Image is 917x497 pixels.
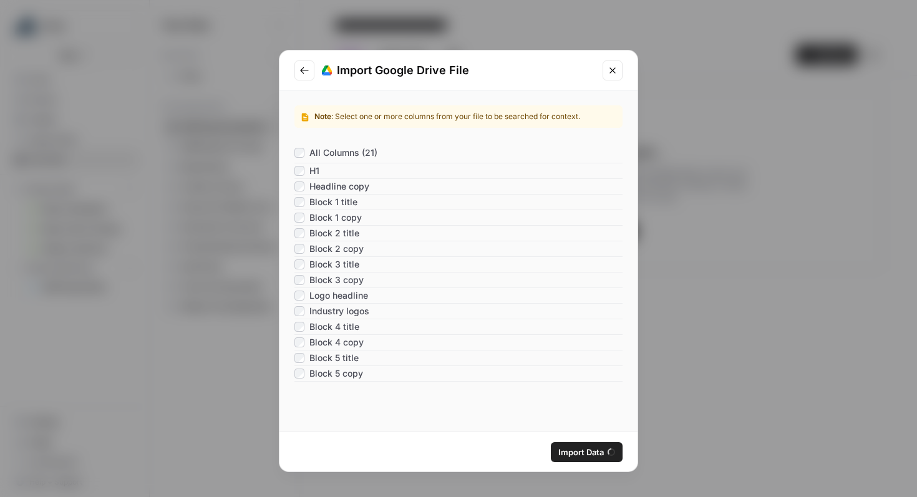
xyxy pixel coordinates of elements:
[331,112,580,121] span: : Select one or more columns from your file to be searched for context.
[294,148,304,158] input: All Columns (21)
[294,228,304,238] input: Block 2 title
[309,243,364,255] span: Block 2 copy
[309,147,377,159] span: All Columns (21)
[309,180,369,193] span: Headline copy
[294,369,304,379] input: Block 5 copy
[322,62,595,79] div: Import Google Drive File
[603,60,623,80] button: Close modal
[294,337,304,347] input: Block 4 copy
[309,258,359,271] span: Block 3 title
[294,275,304,285] input: Block 3 copy
[309,165,319,177] span: H1
[309,305,369,317] span: Industry logos
[309,211,362,224] span: Block 1 copy
[309,289,368,302] span: Logo headline
[309,196,357,208] span: Block 1 title
[309,227,359,239] span: Block 2 title
[294,306,304,316] input: Industry logos
[558,446,604,458] span: Import Data
[294,244,304,254] input: Block 2 copy
[294,181,304,191] input: Headline copy
[294,166,304,176] input: H1
[294,322,304,332] input: Block 4 title
[309,367,363,380] span: Block 5 copy
[294,353,304,363] input: Block 5 title
[294,197,304,207] input: Block 1 title
[309,274,364,286] span: Block 3 copy
[309,352,359,364] span: Block 5 title
[294,213,304,223] input: Block 1 copy
[551,442,623,462] button: Import Data
[294,60,314,80] button: Go to previous step
[314,112,331,121] span: Note
[294,291,304,301] input: Logo headline
[309,336,364,349] span: Block 4 copy
[309,321,359,333] span: Block 4 title
[294,259,304,269] input: Block 3 title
